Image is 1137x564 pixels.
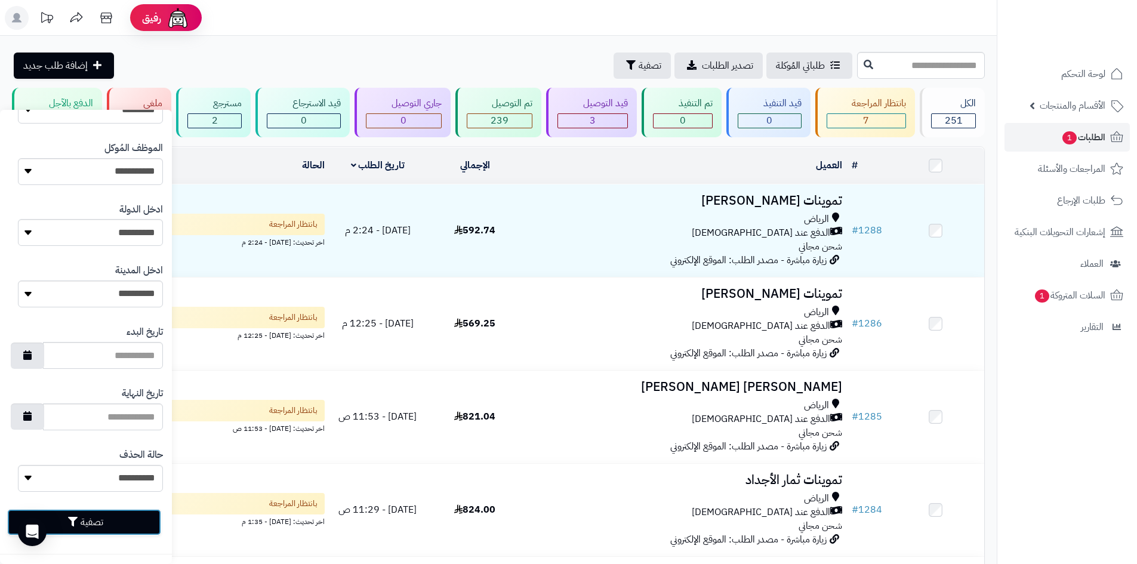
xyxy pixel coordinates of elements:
label: ادخل المدينة [115,264,163,278]
span: شحن مجاني [799,332,842,347]
a: التقارير [1004,313,1130,341]
span: الدفع عند [DEMOGRAPHIC_DATA] [692,506,830,519]
div: قيد التنفيذ [738,97,802,110]
span: # [852,316,858,331]
h3: [PERSON_NAME] [PERSON_NAME] [528,380,842,394]
a: تم التوصيل 239 [453,88,544,137]
span: [DATE] - 2:24 م [345,223,411,238]
a: #1284 [852,503,882,517]
span: الرياض [804,306,829,319]
div: 0 [738,114,801,128]
span: [DATE] - 11:29 ص [338,503,417,517]
span: إضافة طلب جديد [23,58,88,73]
h3: تموينات [PERSON_NAME] [528,194,842,208]
div: 3 [558,114,627,128]
a: السلات المتروكة1 [1004,281,1130,310]
h3: تموينات [PERSON_NAME] [528,287,842,301]
span: 569.25 [454,316,495,331]
label: تاريخ النهاية [122,387,163,400]
span: 251 [945,113,963,128]
a: تصدير الطلبات [674,53,763,79]
span: 0 [766,113,772,128]
div: قيد التوصيل [557,97,628,110]
div: 7 [827,114,906,128]
div: الكل [931,97,976,110]
a: العملاء [1004,249,1130,278]
div: ملغي [118,97,163,110]
label: تاريخ البدء [127,325,163,339]
span: بانتظار المراجعة [269,405,318,417]
div: 239 [467,114,532,128]
a: مسترجع 2 [174,88,253,137]
a: الإجمالي [460,158,490,172]
a: #1286 [852,316,882,331]
div: تم التنفيذ [653,97,713,110]
label: الموظف المُوكل [104,141,163,155]
span: 592.74 [454,223,495,238]
a: الطلبات1 [1004,123,1130,152]
span: زيارة مباشرة - مصدر الطلب: الموقع الإلكتروني [670,532,827,547]
span: 824.00 [454,503,495,517]
a: الدفع بالآجل 0 [10,88,104,137]
a: تاريخ الطلب [351,158,405,172]
span: شحن مجاني [799,239,842,254]
span: المراجعات والأسئلة [1038,161,1105,177]
a: إضافة طلب جديد [14,53,114,79]
a: قيد الاسترجاع 0 [253,88,352,137]
a: الحالة [302,158,325,172]
span: تصدير الطلبات [702,58,753,73]
a: بانتظار المراجعة 7 [813,88,918,137]
div: 2 [188,114,241,128]
span: زيارة مباشرة - مصدر الطلب: الموقع الإلكتروني [670,253,827,267]
span: شحن مجاني [799,426,842,440]
span: [DATE] - 12:25 م [342,316,414,331]
a: طلبات الإرجاع [1004,186,1130,215]
span: بانتظار المراجعة [269,312,318,323]
a: المراجعات والأسئلة [1004,155,1130,183]
span: الرياض [804,212,829,226]
span: لوحة التحكم [1061,66,1105,82]
span: الطلبات [1061,129,1105,146]
span: 2 [212,113,218,128]
span: طلباتي المُوكلة [776,58,825,73]
span: التقارير [1081,319,1104,335]
a: العميل [816,158,842,172]
div: مسترجع [187,97,242,110]
a: إشعارات التحويلات البنكية [1004,218,1130,246]
span: الأقسام والمنتجات [1040,97,1105,114]
a: لوحة التحكم [1004,60,1130,88]
span: 239 [491,113,509,128]
img: ai-face.png [166,6,190,30]
a: ملغي 0 [104,88,174,137]
span: 1 [1034,289,1049,303]
button: تصفية [614,53,671,79]
h3: تموينات ثمار الأجداد [528,473,842,487]
div: 0 [267,114,340,128]
div: الدفع بالآجل [23,97,93,110]
a: #1285 [852,409,882,424]
span: 7 [863,113,869,128]
a: الكل251 [917,88,987,137]
label: ادخل الدولة [119,203,163,217]
span: الرياض [804,399,829,412]
div: جاري التوصيل [366,97,442,110]
span: 3 [590,113,596,128]
span: 0 [680,113,686,128]
span: # [852,223,858,238]
button: تصفية [7,509,161,535]
span: # [852,503,858,517]
span: الدفع عند [DEMOGRAPHIC_DATA] [692,412,830,426]
span: شحن مجاني [799,519,842,533]
a: قيد التنفيذ 0 [724,88,813,137]
img: logo-2.png [1056,24,1126,49]
a: تحديثات المنصة [32,6,61,33]
span: طلبات الإرجاع [1057,192,1105,209]
span: زيارة مباشرة - مصدر الطلب: الموقع الإلكتروني [670,439,827,454]
span: الرياض [804,492,829,506]
a: تم التنفيذ 0 [639,88,724,137]
span: الدفع عند [DEMOGRAPHIC_DATA] [692,226,830,240]
div: قيد الاسترجاع [267,97,341,110]
span: [DATE] - 11:53 ص [338,409,417,424]
span: 0 [400,113,406,128]
a: #1288 [852,223,882,238]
